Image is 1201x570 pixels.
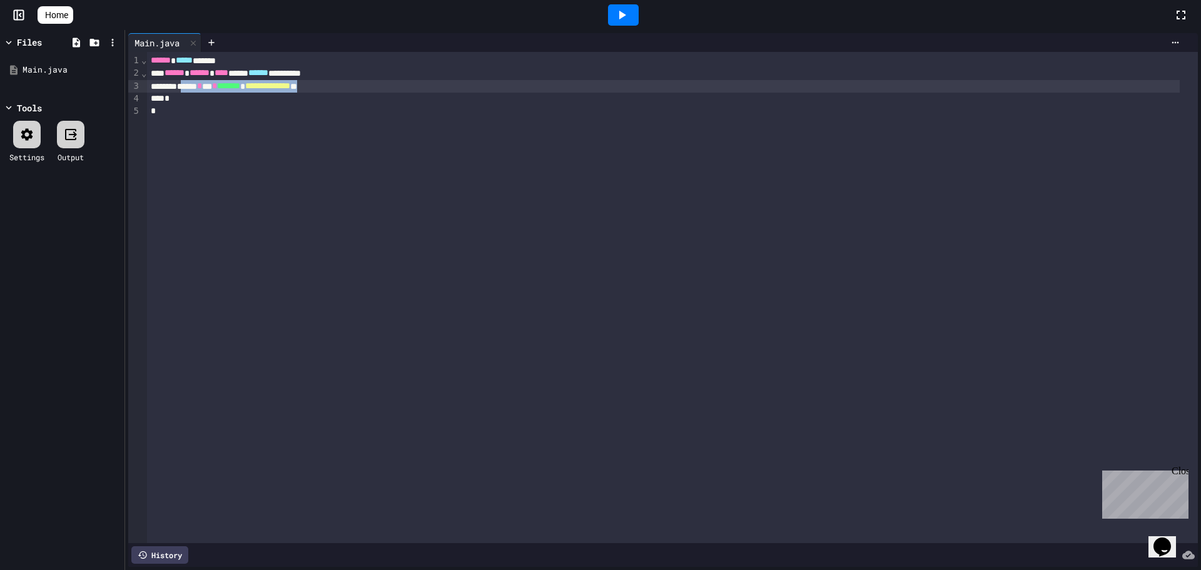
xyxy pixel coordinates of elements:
div: Chat with us now!Close [5,5,86,79]
iframe: chat widget [1097,466,1188,519]
div: Main.java [23,64,120,76]
div: Main.java [128,36,186,49]
span: Fold line [141,55,147,65]
div: Files [17,36,42,49]
div: Settings [9,151,44,163]
div: Tools [17,101,42,115]
div: 2 [128,67,141,79]
div: History [131,546,188,564]
span: Fold line [141,68,147,78]
div: Output [58,151,84,163]
div: 5 [128,105,141,118]
span: Home [45,9,68,21]
iframe: chat widget [1148,520,1188,557]
a: Home [38,6,73,24]
div: 1 [128,54,141,67]
div: 3 [128,80,141,93]
div: Main.java [128,33,201,52]
div: 4 [128,93,141,105]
